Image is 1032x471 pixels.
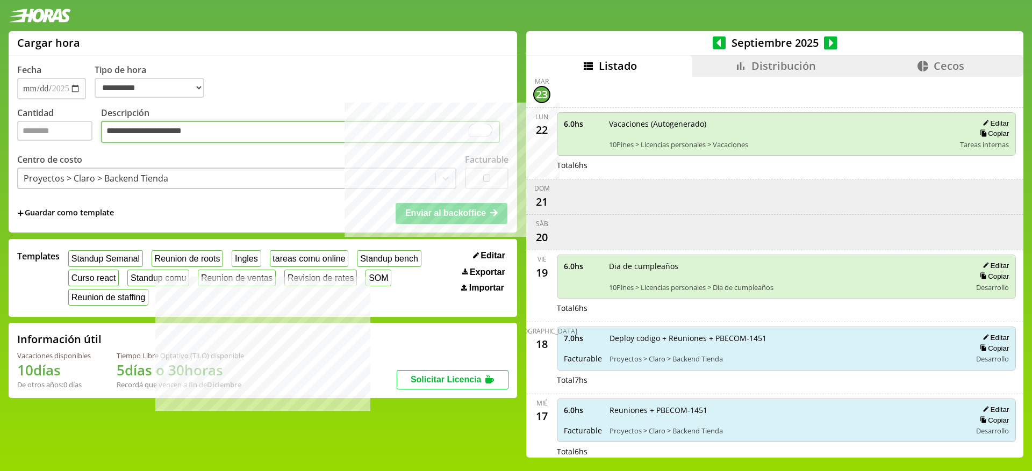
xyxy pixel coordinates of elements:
label: Fecha [17,64,41,76]
select: Tipo de hora [95,78,204,98]
h1: 5 días o 30 horas [117,360,244,380]
img: logotipo [9,9,71,23]
button: Editar [979,261,1009,270]
h2: Información útil [17,332,102,346]
button: Enviar al backoffice [396,203,507,223]
textarea: To enrich screen reader interactions, please activate Accessibility in Grammarly extension settings [101,121,500,143]
button: Standup Semanal [68,250,143,267]
span: Tareas internas [960,140,1009,149]
button: Standup bench [357,250,421,267]
button: Reunion de staffing [68,289,148,306]
div: Total 6 hs [557,446,1016,456]
button: Editar [470,250,508,261]
span: 10Pines > Licencias personales > Dia de cumpleaños [609,282,964,292]
label: Centro de costo [17,154,82,165]
span: Facturable [564,353,602,364]
h1: Cargar hora [17,35,80,50]
div: De otros años: 0 días [17,380,91,389]
button: SOM [365,270,391,286]
span: Septiembre 2025 [726,35,824,50]
span: Solicitar Licencia [411,375,482,384]
span: 6.0 hs [564,261,601,271]
button: Copiar [977,272,1009,281]
div: 18 [533,336,550,353]
span: Desarrollo [976,354,1009,364]
div: 17 [533,408,550,425]
span: 6.0 hs [564,405,602,415]
b: Diciembre [207,380,241,389]
label: Facturable [465,154,508,165]
label: Tipo de hora [95,64,213,99]
div: [DEMOGRAPHIC_DATA] [506,327,577,336]
div: lun [535,112,548,121]
div: 20 [533,228,550,245]
span: Dia de cumpleaños [609,261,964,271]
span: Templates [17,250,60,262]
h1: 10 días [17,360,91,380]
label: Descripción [101,107,508,146]
div: 19 [533,264,550,281]
button: Standup comu [127,270,189,286]
button: Reunion de roots [152,250,223,267]
span: Desarrollo [976,282,1009,292]
span: Editar [481,251,505,260]
button: Solicitar Licencia [397,370,508,389]
span: Facturable [564,425,602,436]
div: mar [535,77,549,86]
span: Importar [469,283,504,293]
span: Cecos [934,59,964,73]
button: Curso react [68,270,119,286]
div: sáb [536,219,548,228]
div: mié [536,398,548,408]
span: Reuniones + PBECOM-1451 [610,405,964,415]
span: 6.0 hs [564,119,601,129]
span: Distribución [751,59,816,73]
span: Vacaciones (Autogenerado) [609,119,952,129]
button: Revision de rates [284,270,357,286]
span: + [17,207,24,219]
div: dom [534,184,550,193]
div: Tiempo Libre Optativo (TiLO) disponible [117,351,244,360]
span: Listado [599,59,637,73]
span: Deploy codigo + Reuniones + PBECOM-1451 [610,333,964,343]
button: Copiar [977,344,1009,353]
span: Proyectos > Claro > Backend Tienda [610,426,964,436]
div: Total 7 hs [557,375,1016,385]
div: Proyectos > Claro > Backend Tienda [24,172,168,184]
label: Cantidad [17,107,101,146]
div: vie [537,255,547,264]
div: 22 [533,121,550,139]
span: Desarrollo [976,426,1009,436]
button: Editar [979,333,1009,342]
button: Copiar [977,416,1009,425]
button: tareas comu online [270,250,349,267]
button: Editar [979,405,1009,414]
span: Enviar al backoffice [405,208,486,218]
button: Reunion de ventas [198,270,276,286]
div: Total 6 hs [557,303,1016,313]
div: 23 [533,86,550,103]
div: Vacaciones disponibles [17,351,91,360]
button: Exportar [459,267,508,278]
span: 7.0 hs [564,333,602,343]
div: 21 [533,193,550,210]
div: Total 6 hs [557,160,1016,170]
div: Recordá que vencen a fin de [117,380,244,389]
span: Proyectos > Claro > Backend Tienda [610,354,964,364]
button: Copiar [977,129,1009,138]
input: Cantidad [17,121,92,141]
button: Ingles [232,250,261,267]
span: 10Pines > Licencias personales > Vacaciones [609,140,952,149]
div: scrollable content [526,77,1023,456]
button: Editar [979,119,1009,128]
span: +Guardar como template [17,207,114,219]
span: Exportar [470,267,505,277]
